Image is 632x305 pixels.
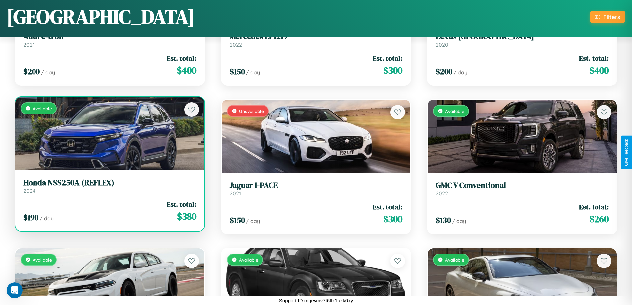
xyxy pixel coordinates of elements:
p: Support ID: mgevmv7t6tlx1uzk0xy [279,296,353,305]
a: Jaguar I-PACE2021 [230,181,403,197]
span: Available [445,108,464,114]
span: $ 130 [436,215,451,226]
a: Lexus [GEOGRAPHIC_DATA]2020 [436,32,609,48]
span: $ 150 [230,66,245,77]
span: Available [33,257,52,263]
div: Filters [603,13,620,20]
span: 2024 [23,188,35,194]
span: / day [246,69,260,76]
span: $ 200 [436,66,452,77]
h3: Mercedes LP1219 [230,32,403,41]
span: / day [454,69,467,76]
h3: GMC V Conventional [436,181,609,190]
h3: Lexus [GEOGRAPHIC_DATA] [436,32,609,41]
span: $ 400 [177,64,196,77]
span: Est. total: [373,53,402,63]
span: / day [40,215,54,222]
span: 2022 [436,190,448,197]
span: $ 150 [230,215,245,226]
span: $ 190 [23,212,38,223]
a: GMC V Conventional2022 [436,181,609,197]
span: Est. total: [579,202,609,212]
span: Unavailable [239,108,264,114]
span: $ 260 [589,212,609,226]
span: Est. total: [167,199,196,209]
h3: Audi e-tron [23,32,196,41]
span: 2021 [230,190,241,197]
span: Est. total: [167,53,196,63]
span: / day [452,218,466,224]
button: Filters [590,11,625,23]
a: Audi e-tron2021 [23,32,196,48]
div: Give Feedback [624,139,629,166]
span: $ 380 [177,210,196,223]
h1: [GEOGRAPHIC_DATA] [7,3,195,30]
span: / day [41,69,55,76]
span: Available [33,106,52,111]
span: Available [239,257,258,263]
span: $ 300 [383,64,402,77]
span: 2020 [436,41,448,48]
span: 2022 [230,41,242,48]
span: 2021 [23,41,35,48]
span: $ 300 [383,212,402,226]
span: / day [246,218,260,224]
span: Available [445,257,464,263]
a: Mercedes LP12192022 [230,32,403,48]
span: $ 200 [23,66,40,77]
h3: Honda NSS250A (REFLEX) [23,178,196,188]
span: Est. total: [373,202,402,212]
span: Est. total: [579,53,609,63]
h3: Jaguar I-PACE [230,181,403,190]
span: $ 400 [589,64,609,77]
a: Honda NSS250A (REFLEX)2024 [23,178,196,194]
iframe: Intercom live chat [7,282,23,298]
